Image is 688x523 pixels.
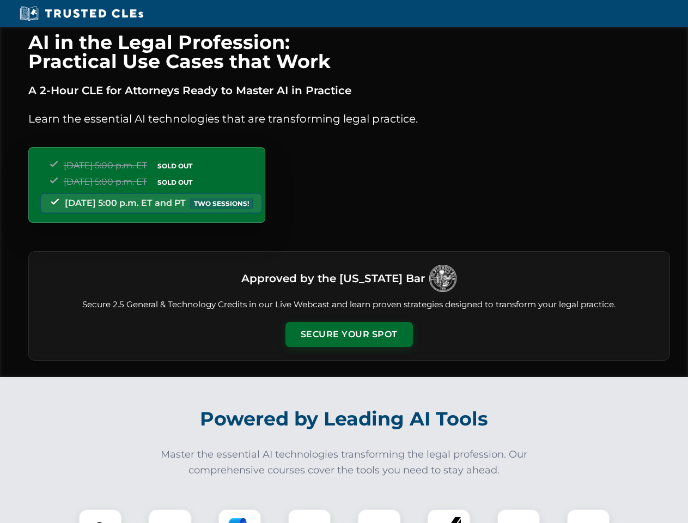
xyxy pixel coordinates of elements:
span: [DATE] 5:00 p.m. ET [64,160,147,171]
img: Logo [429,265,456,292]
p: Master the essential AI technologies transforming the legal profession. Our comprehensive courses... [154,447,535,478]
span: SOLD OUT [154,177,196,188]
button: Secure Your Spot [285,322,413,347]
span: [DATE] 5:00 p.m. ET [64,177,147,187]
p: Learn the essential AI technologies that are transforming legal practice. [28,110,670,127]
span: SOLD OUT [154,160,196,172]
img: Trusted CLEs [16,5,147,22]
h2: Powered by Leading AI Tools [42,400,646,438]
p: Secure 2.5 General & Technology Credits in our Live Webcast and learn proven strategies designed ... [42,299,656,311]
p: A 2-Hour CLE for Attorneys Ready to Master AI in Practice [28,82,670,99]
h3: Approved by the [US_STATE] Bar [241,269,425,288]
h1: AI in the Legal Profession: Practical Use Cases that Work [28,33,670,71]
